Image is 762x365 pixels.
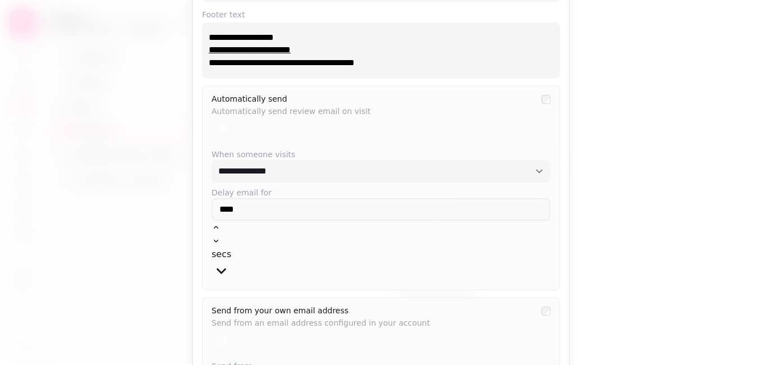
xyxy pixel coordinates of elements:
[212,248,231,281] button: secs
[202,9,560,20] label: Footer text
[212,249,231,259] span: secs
[212,314,535,327] p: Send from an email address configured in your account
[212,94,287,103] label: Automatically send
[212,103,535,115] p: Automatically send review email on visit
[212,187,550,198] label: Delay email for
[212,306,348,315] label: Send from your own email address
[212,149,550,160] label: When someone visits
